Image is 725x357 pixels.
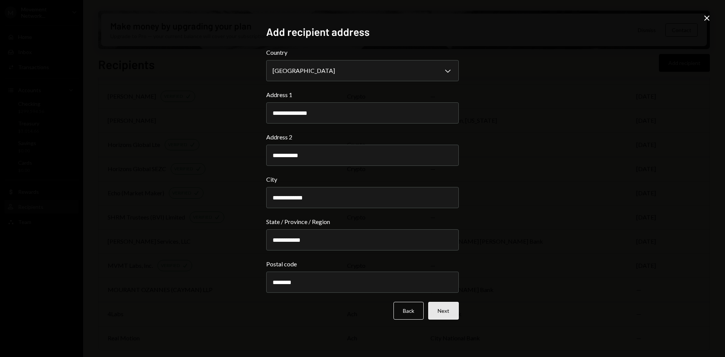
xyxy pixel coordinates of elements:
[393,302,424,320] button: Back
[266,260,459,269] label: Postal code
[266,60,459,81] button: Country
[428,302,459,320] button: Next
[266,133,459,142] label: Address 2
[266,217,459,226] label: State / Province / Region
[266,48,459,57] label: Country
[266,175,459,184] label: City
[266,90,459,99] label: Address 1
[266,25,459,39] h2: Add recipient address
